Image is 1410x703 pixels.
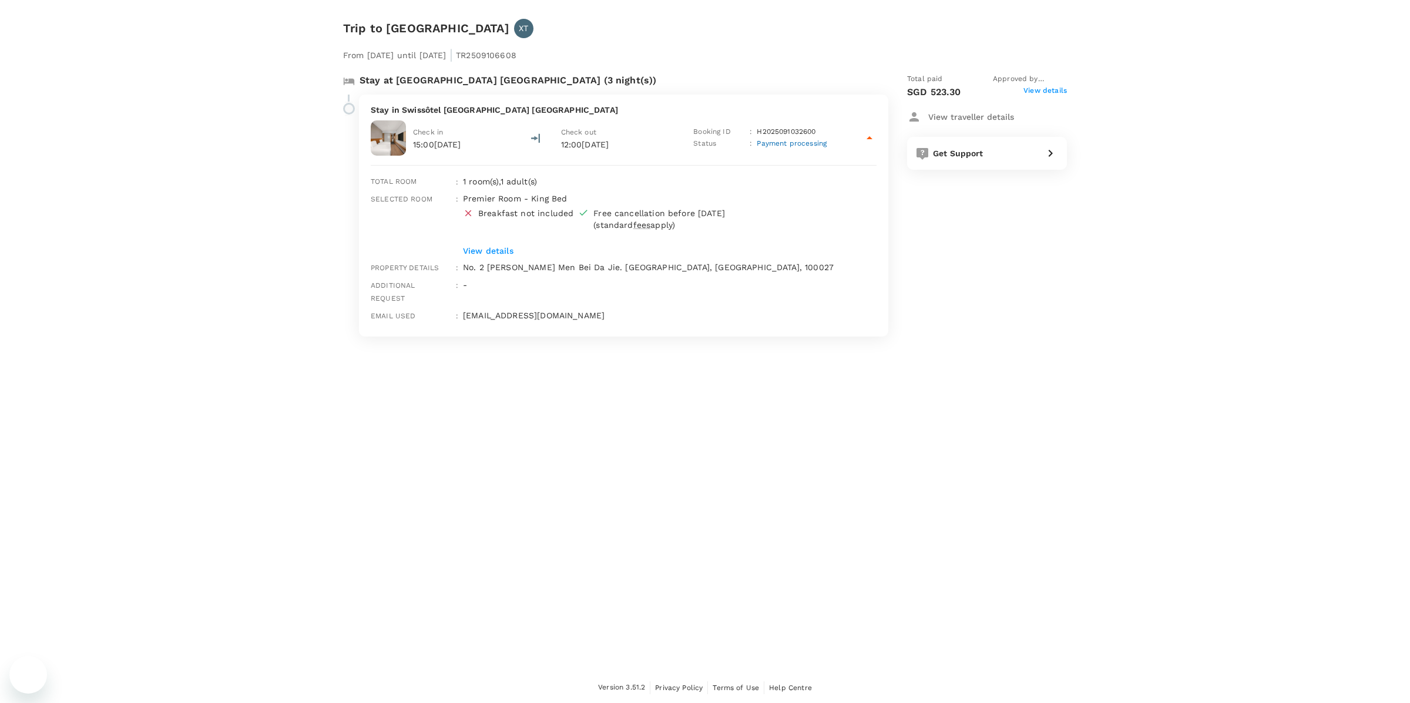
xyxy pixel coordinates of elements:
span: Check out [561,128,596,136]
p: H2025091032600 [757,126,815,138]
span: Terms of Use [713,684,759,692]
p: - [463,279,877,291]
p: : [750,138,752,150]
span: Email used [371,312,416,320]
span: Additional request [371,281,415,302]
h6: Trip to [GEOGRAPHIC_DATA] [343,19,509,38]
p: View details [463,245,841,257]
span: : [456,281,458,290]
a: Terms of Use [713,681,759,694]
a: Privacy Policy [655,681,703,694]
span: Property details [371,264,439,272]
p: Booking ID [693,126,745,138]
p: XT [519,22,528,34]
img: Swissôtel Beijing Hong Kong Macau Center [371,120,406,156]
span: Selected room [371,195,432,203]
p: From [DATE] until [DATE] TR2509106608 [343,43,516,64]
span: : [456,312,458,320]
p: SGD 523.30 [907,85,961,99]
p: 15:00[DATE] [413,139,461,150]
span: View details [1023,85,1067,99]
span: Payment processing [757,139,827,147]
span: 1 room(s) , 1 adult(s) [463,177,537,186]
span: Approved by [993,73,1067,85]
div: Breakfast not included [478,207,573,219]
span: Get Support [933,149,983,158]
span: Total room [371,177,417,186]
button: View traveller details [907,106,1014,127]
p: View traveller details [928,111,1014,123]
p: Status [693,138,745,150]
div: Free cancellation before [DATE] (standard apply) [593,207,785,231]
span: fees [633,220,651,230]
p: Premier Room - King Bed [463,193,841,204]
a: Help Centre [769,681,812,694]
span: Total paid [907,73,943,85]
p: Stay at [GEOGRAPHIC_DATA] [GEOGRAPHIC_DATA] (3 night(s)) [360,73,656,88]
span: | [449,46,453,63]
span: : [456,264,458,272]
p: : [750,126,752,138]
span: Help Centre [769,684,812,692]
p: Stay in Swissôtel [GEOGRAPHIC_DATA] [GEOGRAPHIC_DATA] [371,104,877,116]
span: : [456,195,458,203]
iframe: Button to launch messaging window [9,656,47,694]
p: No. 2 [PERSON_NAME] Men Bei Da Jie. [GEOGRAPHIC_DATA], [GEOGRAPHIC_DATA], 100027 [463,261,877,273]
p: 12:00[DATE] [561,139,673,150]
span: Check in [413,128,443,136]
span: Version 3.51.2 [598,682,645,694]
p: [EMAIL_ADDRESS][DOMAIN_NAME] [463,310,877,321]
span: : [456,178,458,186]
span: Privacy Policy [655,684,703,692]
